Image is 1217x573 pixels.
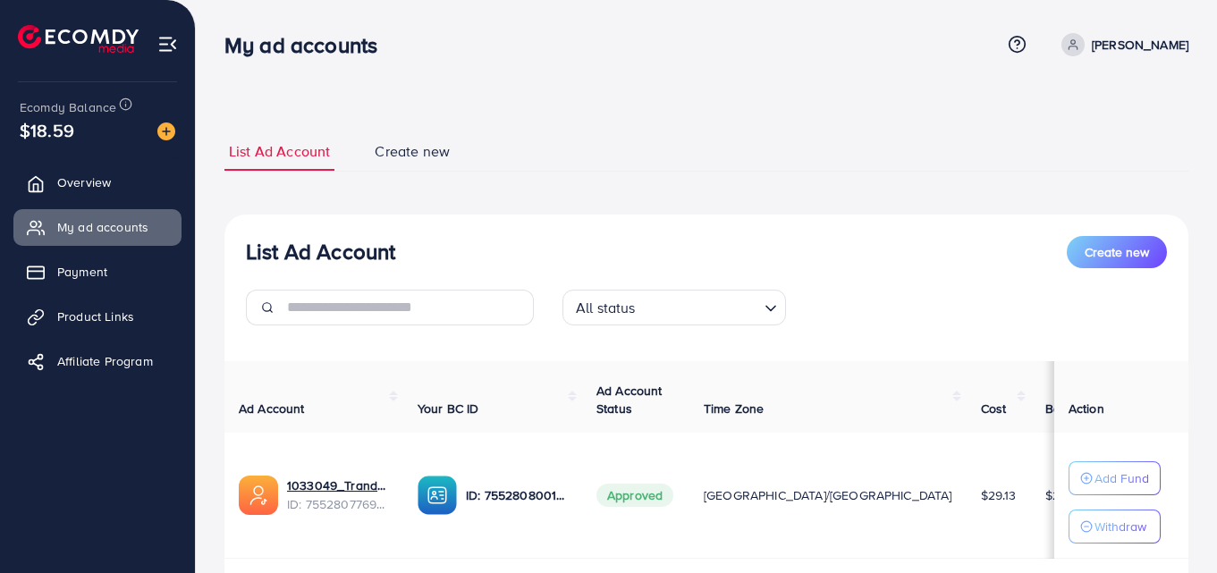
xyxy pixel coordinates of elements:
a: My ad accounts [13,209,182,245]
a: Product Links [13,299,182,334]
span: Payment [57,263,107,281]
a: Payment [13,254,182,290]
div: Search for option [562,290,786,325]
img: ic-ba-acc.ded83a64.svg [418,476,457,515]
button: Add Fund [1069,461,1161,495]
span: Ad Account Status [596,382,663,417]
span: Cost [981,400,1007,417]
span: Create new [375,141,450,162]
a: Overview [13,164,182,200]
p: Withdraw [1094,516,1146,537]
a: Affiliate Program [13,343,182,379]
a: [PERSON_NAME] [1054,33,1188,56]
button: Withdraw [1069,510,1161,544]
img: logo [18,25,139,53]
h3: My ad accounts [224,32,392,58]
span: My ad accounts [57,218,148,236]
span: Action [1069,400,1104,417]
input: Search for option [641,291,757,321]
img: ic-ads-acc.e4c84228.svg [239,476,278,515]
p: Add Fund [1094,468,1149,489]
span: Ecomdy Balance [20,98,116,116]
span: $18.59 [20,117,74,143]
span: Product Links [57,308,134,325]
span: All status [572,295,639,321]
button: Create new [1067,236,1167,268]
span: Affiliate Program [57,352,153,370]
div: <span class='underline'>1033049_Trand Era_1758525235875</span></br>7552807769917669384 [287,476,389,513]
p: [PERSON_NAME] [1092,34,1188,55]
a: 1033049_Trand Era_1758525235875 [287,476,389,494]
p: ID: 7552808001163968529 [466,485,568,506]
span: List Ad Account [229,141,330,162]
span: Time Zone [704,400,764,417]
span: ID: 7552807769917669384 [287,495,389,513]
span: Approved [596,484,673,507]
span: Create new [1085,243,1149,261]
img: menu [157,34,178,55]
img: image [157,122,175,140]
span: [GEOGRAPHIC_DATA]/[GEOGRAPHIC_DATA] [704,486,952,504]
span: Your BC ID [418,400,479,417]
span: Ad Account [239,400,305,417]
span: $29.13 [981,486,1017,504]
h3: List Ad Account [246,239,395,265]
iframe: Chat [1141,493,1204,560]
span: Overview [57,173,111,191]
